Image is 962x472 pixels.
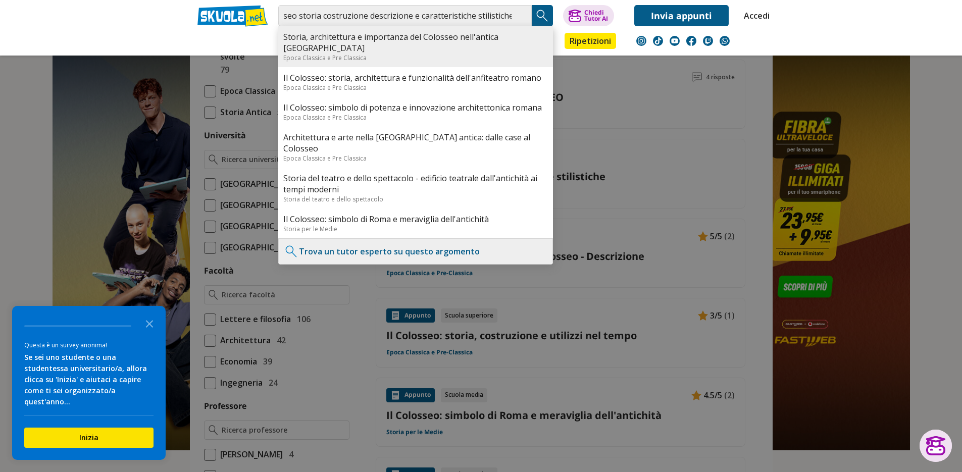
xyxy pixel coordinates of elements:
div: Epoca Classica e Pre Classica [283,113,548,122]
img: tiktok [653,36,663,46]
a: Il Colosseo: simbolo di Roma e meraviglia dell'antichità [283,214,548,225]
img: facebook [686,36,696,46]
div: Se sei uno studente o una studentessa universitario/a, allora clicca su 'Inizia' e aiutaci a capi... [24,352,154,407]
img: youtube [670,36,680,46]
img: twitch [703,36,713,46]
a: Appunti [276,33,321,51]
a: Invia appunti [634,5,729,26]
a: Il Colosseo: storia, architettura e funzionalità dell'anfiteatro romano [283,72,548,83]
button: Search Button [532,5,553,26]
button: Inizia [24,428,154,448]
input: Cerca appunti, riassunti o versioni [278,5,532,26]
a: Ripetizioni [565,33,616,49]
div: Questa è un survey anonima! [24,340,154,350]
img: Trova un tutor esperto [284,244,299,259]
button: Close the survey [139,313,160,333]
img: Cerca appunti, riassunti o versioni [535,8,550,23]
a: Accedi [744,5,765,26]
div: Chiedi Tutor AI [584,10,608,22]
img: instagram [636,36,646,46]
a: Architettura e arte nella [GEOGRAPHIC_DATA] antica: dalle case al Colosseo [283,132,548,154]
a: Storia del teatro e dello spettacolo - edificio teatrale dall'antichità ai tempi moderni [283,173,548,195]
div: Storia del teatro e dello spettacolo [283,195,548,203]
div: Survey [12,306,166,460]
div: Epoca Classica e Pre Classica [283,154,548,163]
button: ChiediTutor AI [563,5,614,26]
a: Trova un tutor esperto su questo argomento [299,246,480,257]
div: Epoca Classica e Pre Classica [283,54,548,62]
div: Storia per le Medie [283,225,548,233]
a: Il Colosseo: simbolo di potenza e innovazione architettonica romana [283,102,548,113]
a: Storia, architettura e importanza del Colosseo nell'antica [GEOGRAPHIC_DATA] [283,31,548,54]
img: WhatsApp [720,36,730,46]
div: Epoca Classica e Pre Classica [283,83,548,92]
